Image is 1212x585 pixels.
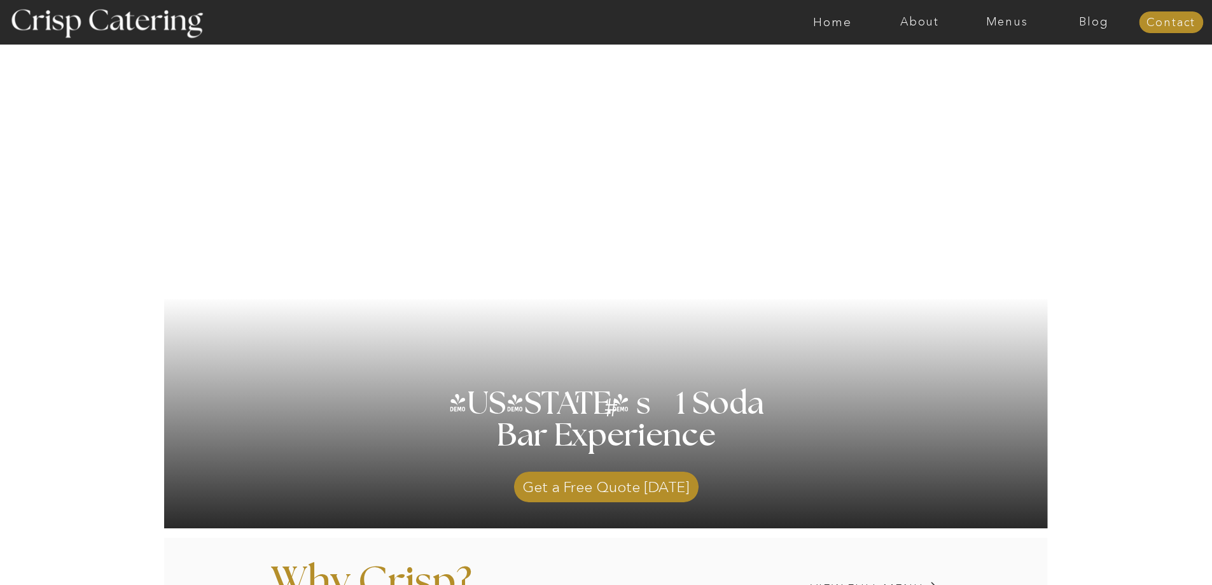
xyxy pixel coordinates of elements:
h3: ' [552,388,604,420]
a: Get a Free Quote [DATE] [514,465,699,502]
a: Home [789,16,876,29]
a: Blog [1050,16,1138,29]
a: Contact [1139,17,1203,29]
h1: [US_STATE] s 1 Soda Bar Experience [444,388,769,484]
h3: # [576,395,649,432]
a: About [876,16,963,29]
a: Menus [963,16,1050,29]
